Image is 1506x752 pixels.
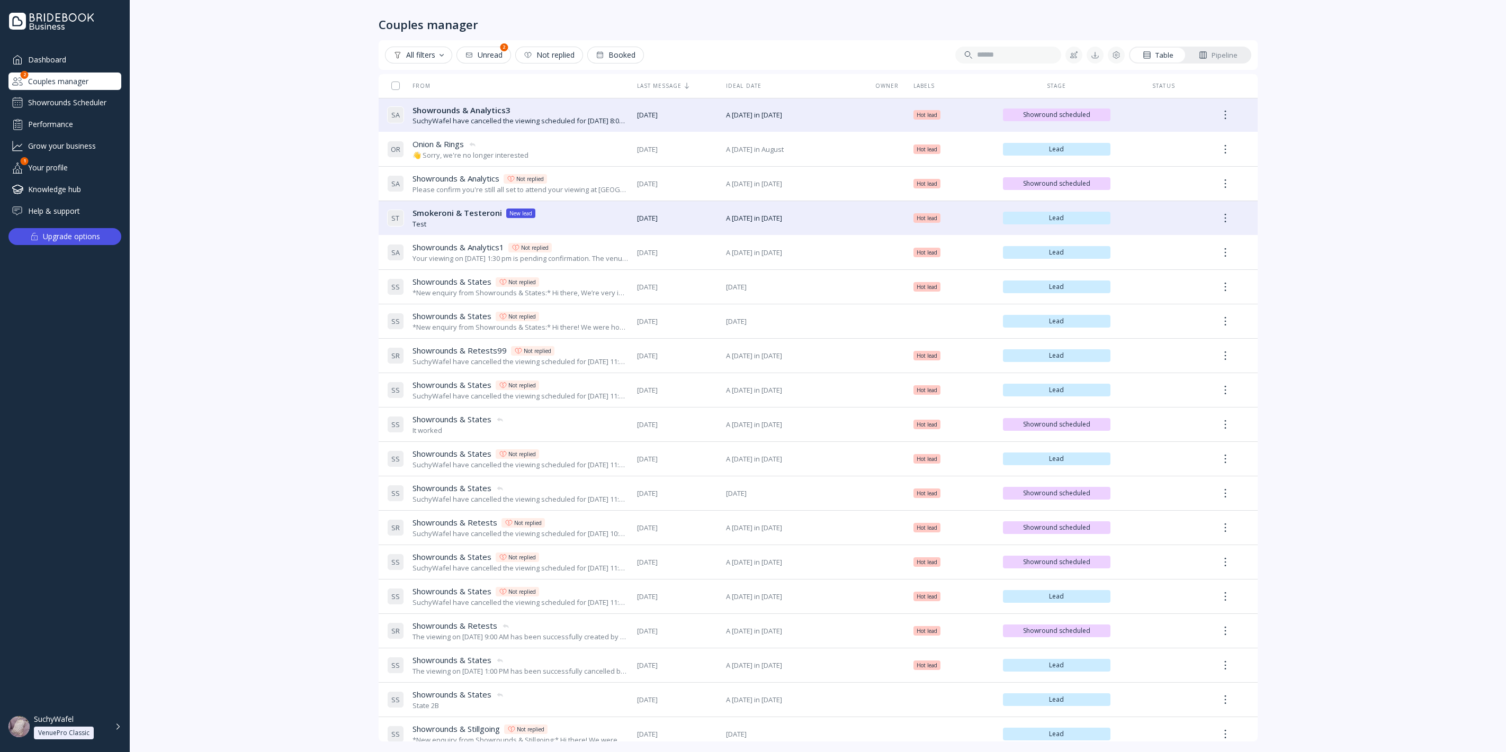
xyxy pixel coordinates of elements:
[1199,50,1238,60] div: Pipeline
[8,94,121,111] div: Showrounds Scheduler
[917,283,937,291] span: Hot lead
[1007,420,1106,429] span: Showround scheduled
[917,420,937,429] span: Hot lead
[1007,455,1106,463] span: Lead
[1007,179,1106,188] span: Showround scheduled
[413,666,629,676] div: The viewing on [DATE] 1:00 PM has been successfully cancelled by SuchyWafel.
[726,110,860,120] span: A [DATE] in [DATE]
[637,523,718,533] span: [DATE]
[596,51,635,59] div: Booked
[726,144,860,155] span: A [DATE] in August
[413,379,491,391] span: Showrounds & States
[726,179,860,189] span: A [DATE] in [DATE]
[637,695,718,705] span: [DATE]
[465,51,503,59] div: Unread
[637,488,718,499] span: [DATE]
[413,276,491,287] span: Showrounds & States
[413,494,629,504] div: SuchyWafel have cancelled the viewing scheduled for [DATE] 11:00 AM
[509,209,532,218] div: New lead
[637,248,718,258] span: [DATE]
[387,726,404,742] div: S S
[521,243,549,252] div: Not replied
[387,416,404,433] div: S S
[637,660,718,671] span: [DATE]
[413,357,629,367] div: SuchyWafel have cancelled the viewing scheduled for [DATE] 11:00 AM
[413,207,502,219] span: Smokeroni & Testeroni
[508,278,536,286] div: Not replied
[43,229,100,244] div: Upgrade options
[456,47,511,64] button: Unread
[637,454,718,464] span: [DATE]
[917,111,937,119] span: Hot lead
[726,420,860,430] span: A [DATE] in [DATE]
[917,179,937,188] span: Hot lead
[387,175,404,192] div: S A
[413,563,629,573] div: SuchyWafel have cancelled the viewing scheduled for [DATE] 11:30 AM
[8,202,121,220] a: Help & support
[917,214,937,222] span: Hot lead
[1119,82,1208,89] div: Status
[913,82,994,89] div: Labels
[637,385,718,395] span: [DATE]
[515,47,583,64] button: Not replied
[387,106,404,123] div: S A
[413,173,499,184] span: Showrounds & Analytics
[387,622,404,639] div: S R
[8,137,121,155] a: Grow your business
[500,43,508,51] div: 2
[8,73,121,90] div: Couples manager
[387,141,404,158] div: O R
[637,82,718,89] div: Last message
[637,213,718,223] span: [DATE]
[1007,592,1106,601] span: Lead
[387,691,404,708] div: S S
[917,661,937,669] span: Hot lead
[387,313,404,330] div: S S
[587,47,644,64] button: Booked
[637,557,718,567] span: [DATE]
[8,180,121,198] div: Knowledge hub
[1007,248,1106,257] span: Lead
[726,592,860,602] span: A [DATE] in [DATE]
[508,553,536,561] div: Not replied
[413,219,535,229] div: Test
[514,519,542,527] div: Not replied
[1007,317,1106,325] span: Lead
[726,695,860,705] span: A [DATE] in [DATE]
[637,592,718,602] span: [DATE]
[726,660,860,671] span: A [DATE] in [DATE]
[413,105,510,116] span: Showrounds & Analytics3
[8,716,30,737] img: dpr=2,fit=cover,g=face,w=48,h=48
[393,51,444,59] div: All filters
[413,551,491,563] span: Showrounds & States
[917,386,937,394] span: Hot lead
[8,51,121,68] div: Dashboard
[726,316,860,327] span: [DATE]
[637,351,718,361] span: [DATE]
[1143,50,1173,60] div: Table
[413,150,528,160] div: 👋 Sorry, we're no longer interested
[637,144,718,155] span: [DATE]
[726,213,860,223] span: A [DATE] in [DATE]
[387,244,404,261] div: S A
[637,316,718,327] span: [DATE]
[387,519,404,536] div: S R
[413,391,629,401] div: SuchyWafel have cancelled the viewing scheduled for [DATE] 11:30 AM
[726,626,860,636] span: A [DATE] in [DATE]
[385,47,452,64] button: All filters
[917,523,937,532] span: Hot lead
[869,82,905,89] div: Owner
[637,420,718,430] span: [DATE]
[413,288,629,298] div: *New enquiry from Showrounds & States:* Hi there, We’re very interested in your venue for our spe...
[413,116,629,126] div: SuchyWafel have cancelled the viewing scheduled for [DATE] 8:00 am
[637,626,718,636] span: [DATE]
[1007,627,1106,635] span: Showround scheduled
[726,557,860,567] span: A [DATE] in [DATE]
[413,632,629,642] div: The viewing on [DATE] 9:00 AM has been successfully created by SuchyWafel.
[8,73,121,90] a: Couples manager2
[413,483,491,494] span: Showrounds & States
[413,689,491,700] span: Showrounds & States
[8,228,121,245] button: Upgrade options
